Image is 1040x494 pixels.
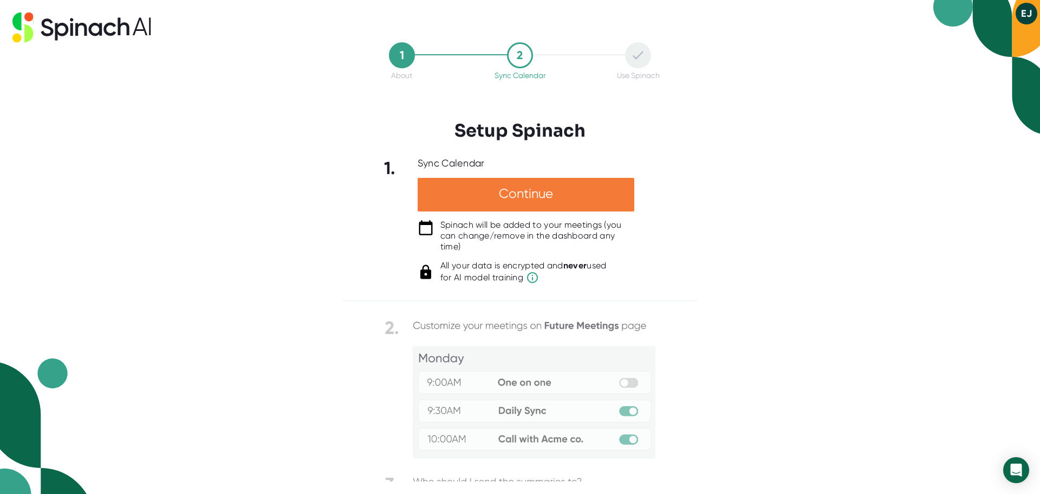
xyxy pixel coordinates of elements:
[418,178,634,211] div: Continue
[440,220,634,252] div: Spinach will be added to your meetings (you can change/remove in the dashboard any time)
[440,271,607,284] span: for AI model training
[418,157,485,170] div: Sync Calendar
[563,260,587,271] b: never
[1016,3,1037,24] button: EJ
[384,158,396,178] b: 1.
[507,42,533,68] div: 2
[454,120,586,141] h3: Setup Spinach
[1003,457,1029,483] div: Open Intercom Messenger
[617,71,660,80] div: Use Spinach
[389,42,415,68] div: 1
[391,71,412,80] div: About
[440,260,607,284] div: All your data is encrypted and used
[495,71,545,80] div: Sync Calendar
